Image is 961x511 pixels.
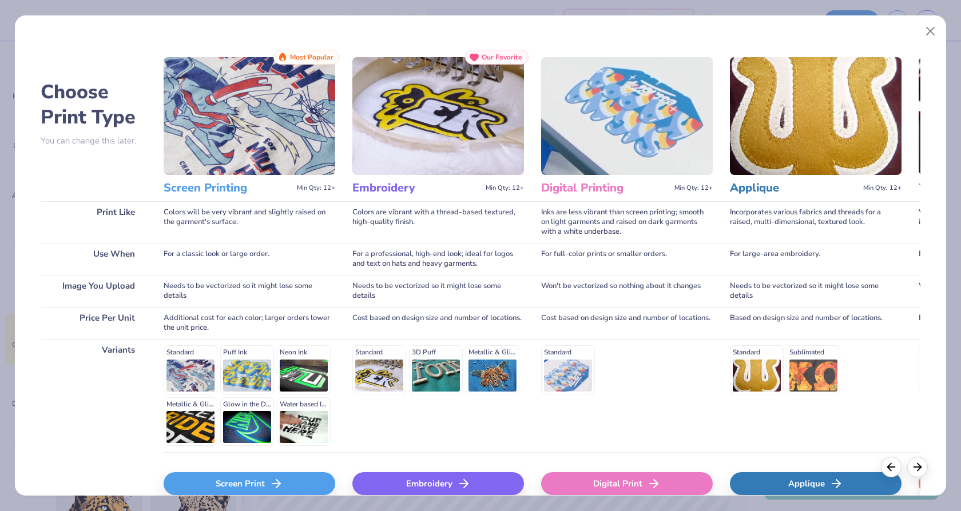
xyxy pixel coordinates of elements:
div: For a classic look or large order. [164,243,335,275]
div: Variants [41,339,146,452]
span: Min Qty: 12+ [297,184,335,192]
div: Additional cost for each color; larger orders lower the unit price. [164,307,335,339]
div: Incorporates various fabrics and threads for a raised, multi-dimensional, textured look. [730,201,902,243]
div: Digital Print [541,472,713,495]
span: Min Qty: 12+ [486,184,524,192]
button: Close [920,21,942,42]
span: Most Popular [290,53,333,61]
div: Cost based on design size and number of locations. [352,307,524,339]
h3: Embroidery [352,181,481,195]
div: Colors are vibrant with a thread-based textured, high-quality finish. [352,201,524,243]
img: Applique [730,57,902,175]
div: Print Like [41,201,146,243]
span: Our Favorite [482,53,522,61]
div: Inks are less vibrant than screen printing; smooth on light garments and raised on dark garments ... [541,201,713,243]
p: You can change this later. [41,136,146,146]
div: Colors will be very vibrant and slightly raised on the garment's surface. [164,201,335,243]
div: For full-color prints or smaller orders. [541,243,713,275]
div: Needs to be vectorized so it might lose some details [164,275,335,307]
div: Image You Upload [41,275,146,307]
span: Min Qty: 12+ [863,184,902,192]
h2: Choose Print Type [41,79,146,130]
div: Based on design size and number of locations. [730,307,902,339]
div: Screen Print [164,472,335,495]
div: Won't be vectorized so nothing about it changes [541,275,713,307]
div: Embroidery [352,472,524,495]
span: Min Qty: 12+ [674,184,713,192]
div: For large-area embroidery. [730,243,902,275]
div: Applique [730,472,902,495]
h3: Applique [730,181,859,195]
img: Screen Printing [164,57,335,175]
div: Price Per Unit [41,307,146,339]
div: Cost based on design size and number of locations. [541,307,713,339]
div: Use When [41,243,146,275]
div: For a professional, high-end look; ideal for logos and text on hats and heavy garments. [352,243,524,275]
h3: Digital Printing [541,181,670,195]
img: Digital Printing [541,57,713,175]
img: Embroidery [352,57,524,175]
h3: Screen Printing [164,181,292,195]
div: Needs to be vectorized so it might lose some details [352,275,524,307]
div: Needs to be vectorized so it might lose some details [730,275,902,307]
